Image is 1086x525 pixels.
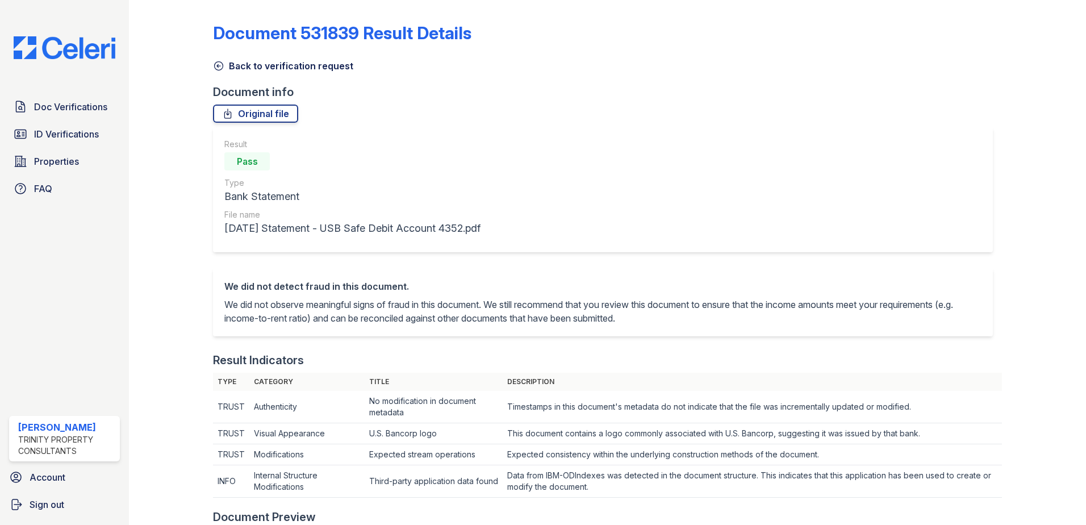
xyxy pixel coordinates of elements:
[249,373,365,391] th: Category
[30,470,65,484] span: Account
[365,444,503,465] td: Expected stream operations
[249,391,365,423] td: Authenticity
[224,209,481,220] div: File name
[213,23,471,43] a: Document 531839 Result Details
[34,100,107,114] span: Doc Verifications
[249,444,365,465] td: Modifications
[213,352,304,368] div: Result Indicators
[503,373,1002,391] th: Description
[9,150,120,173] a: Properties
[213,105,298,123] a: Original file
[34,155,79,168] span: Properties
[9,177,120,200] a: FAQ
[18,434,115,457] div: Trinity Property Consultants
[249,465,365,498] td: Internal Structure Modifications
[18,420,115,434] div: [PERSON_NAME]
[224,298,981,325] p: We did not observe meaningful signs of fraud in this document. We still recommend that you review...
[503,465,1002,498] td: Data from IBM-ODIndexes was detected in the document structure. This indicates that this applicat...
[30,498,64,511] span: Sign out
[224,280,981,293] div: We did not detect fraud in this document.
[365,423,503,444] td: U.S. Bancorp logo
[224,152,270,170] div: Pass
[224,220,481,236] div: [DATE] Statement - USB Safe Debit Account 4352.pdf
[249,423,365,444] td: Visual Appearance
[5,36,124,59] img: CE_Logo_Blue-a8612792a0a2168367f1c8372b55b34899dd931a85d93a1a3d3e32e68fde9ad4.png
[365,465,503,498] td: Third-party application data found
[365,373,503,391] th: Title
[34,182,52,195] span: FAQ
[213,59,353,73] a: Back to verification request
[503,444,1002,465] td: Expected consistency within the underlying construction methods of the document.
[224,139,481,150] div: Result
[5,466,124,489] a: Account
[224,189,481,205] div: Bank Statement
[213,84,1002,100] div: Document info
[9,123,120,145] a: ID Verifications
[213,423,249,444] td: TRUST
[9,95,120,118] a: Doc Verifications
[213,465,249,498] td: INFO
[224,177,481,189] div: Type
[503,391,1002,423] td: Timestamps in this document's metadata do not indicate that the file was incrementally updated or...
[503,423,1002,444] td: This document contains a logo commonly associated with U.S. Bancorp, suggesting it was issued by ...
[365,391,503,423] td: No modification in document metadata
[213,373,249,391] th: Type
[213,509,316,525] div: Document Preview
[213,391,249,423] td: TRUST
[34,127,99,141] span: ID Verifications
[213,444,249,465] td: TRUST
[5,493,124,516] a: Sign out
